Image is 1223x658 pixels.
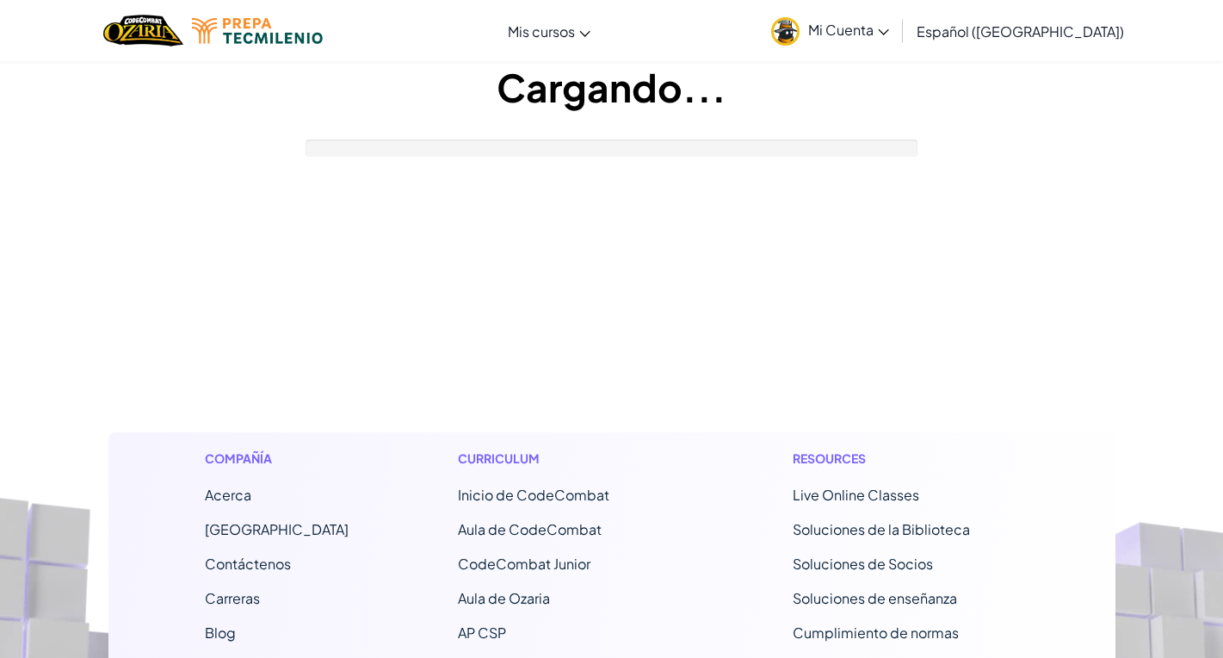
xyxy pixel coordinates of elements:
[205,555,291,573] span: Contáctenos
[793,486,919,504] a: Live Online Classes
[205,520,349,538] a: [GEOGRAPHIC_DATA]
[908,8,1133,54] a: Español ([GEOGRAPHIC_DATA])
[793,624,959,642] a: Cumplimiento de normas
[458,450,684,468] h1: Curriculum
[205,486,251,504] a: Acerca
[808,21,889,39] span: Mi Cuenta
[205,589,260,607] a: Carreras
[793,450,1019,468] h1: Resources
[499,8,599,54] a: Mis cursos
[192,18,323,44] img: Tecmilenio logo
[205,450,349,468] h1: Compañía
[103,13,183,48] a: Ozaria by CodeCombat logo
[458,589,550,607] a: Aula de Ozaria
[458,520,602,538] a: Aula de CodeCombat
[763,3,898,58] a: Mi Cuenta
[508,22,575,40] span: Mis cursos
[458,486,609,504] span: Inicio de CodeCombat
[793,589,957,607] a: Soluciones de enseñanza
[103,13,183,48] img: Home
[458,624,506,642] a: AP CSP
[793,520,970,538] a: Soluciones de la Biblioteca
[458,555,590,573] a: CodeCombat Junior
[917,22,1124,40] span: Español ([GEOGRAPHIC_DATA])
[793,555,933,573] a: Soluciones de Socios
[205,624,236,642] a: Blog
[771,17,800,46] img: avatar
